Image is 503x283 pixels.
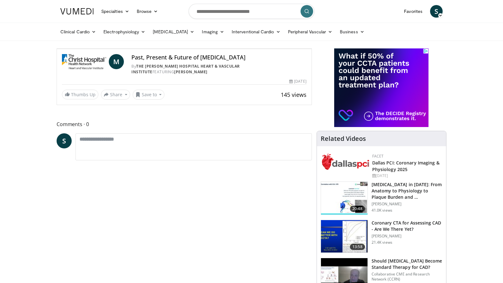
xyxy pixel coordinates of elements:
a: Dallas PCI: Coronary Imaging & Physiology 2025 [372,160,439,172]
p: [PERSON_NAME] [372,202,442,207]
img: 939357b5-304e-4393-95de-08c51a3c5e2a.png.150x105_q85_autocrop_double_scale_upscale_version-0.2.png [322,153,369,170]
img: 823da73b-7a00-425d-bb7f-45c8b03b10c3.150x105_q85_crop-smart_upscale.jpg [321,182,368,214]
h3: Coronary CTA for Assessing CAD - Are We There Yet? [372,220,442,232]
div: By FEATURING [131,64,306,75]
a: [MEDICAL_DATA] [149,25,198,38]
a: Favorites [400,5,426,18]
h4: Past, Present & Future of [MEDICAL_DATA] [131,54,306,61]
a: The [PERSON_NAME] Hospital Heart & Vascular Institute [131,64,240,75]
h3: [MEDICAL_DATA] in [DATE]: From Anatomy to Physiology to Plaque Burden and … [372,181,442,200]
p: 41.0K views [372,208,392,213]
a: S [430,5,443,18]
p: 21.4K views [372,240,392,245]
a: 13:58 Coronary CTA for Assessing CAD - Are We There Yet? [PERSON_NAME] 21.4K views [321,220,442,253]
a: Imaging [198,25,228,38]
h4: Related Videos [321,135,366,142]
span: 20:48 [350,206,365,212]
button: Save to [133,90,165,100]
button: Share [101,90,130,100]
div: [DATE] [289,79,306,84]
h3: Should [MEDICAL_DATA] Become Standard Therapy for CAD? [372,258,442,270]
img: 34b2b9a4-89e5-4b8c-b553-8a638b61a706.150x105_q85_crop-smart_upscale.jpg [321,220,368,253]
span: 145 views [281,91,307,98]
img: VuMedi Logo [60,8,94,14]
a: Business [336,25,368,38]
iframe: Advertisement [334,48,428,127]
a: 20:48 [MEDICAL_DATA] in [DATE]: From Anatomy to Physiology to Plaque Burden and … [PERSON_NAME] 4... [321,181,442,215]
a: Specialties [97,5,133,18]
span: 13:58 [350,244,365,250]
a: M [109,54,124,69]
a: [PERSON_NAME] [174,69,207,75]
p: Collaborative CME and Research Network (CCRN) [372,272,442,282]
span: Comments 0 [57,120,312,128]
a: S [57,133,72,148]
a: Peripheral Vascular [284,25,336,38]
div: [DATE] [372,173,441,179]
a: Clinical Cardio [57,25,100,38]
a: Browse [133,5,162,18]
img: The Christ Hospital Heart & Vascular Institute [62,54,106,69]
input: Search topics, interventions [189,4,314,19]
p: [PERSON_NAME] [372,234,442,239]
a: Interventional Cardio [228,25,284,38]
a: Thumbs Up [62,90,98,99]
a: Electrophysiology [100,25,149,38]
a: FACET [372,153,384,159]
